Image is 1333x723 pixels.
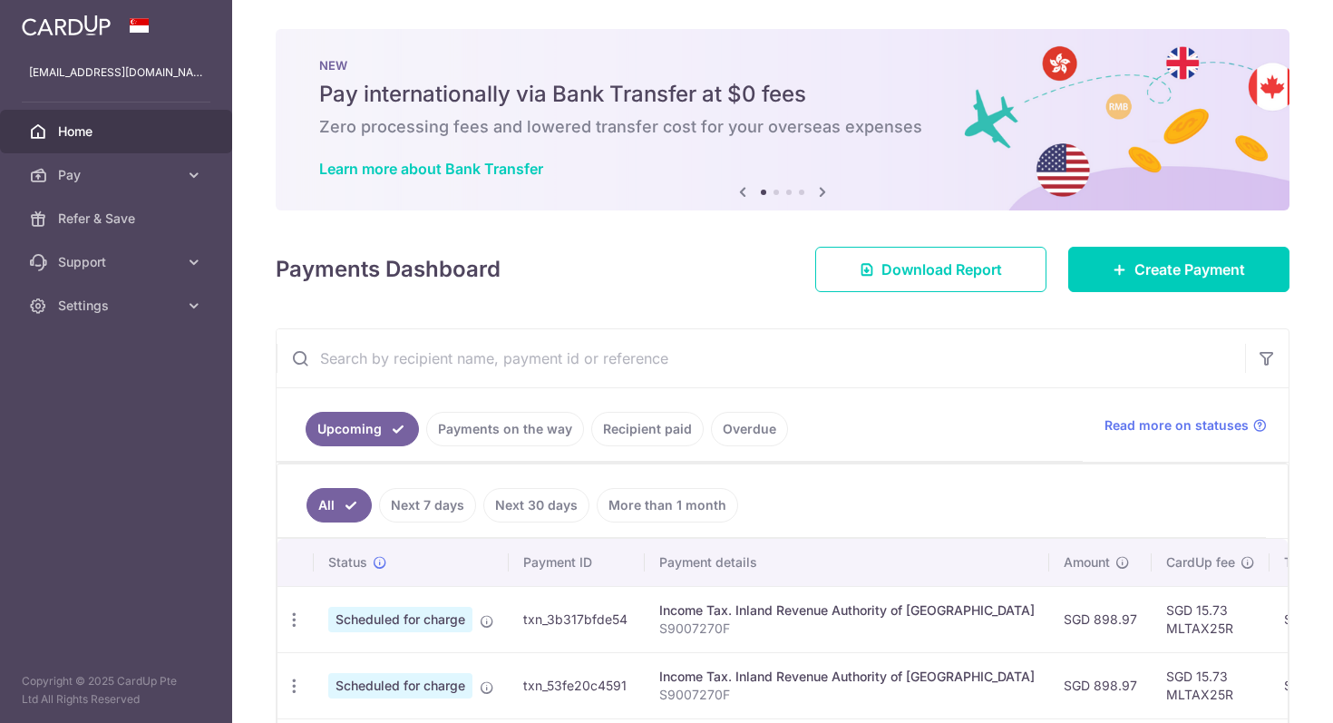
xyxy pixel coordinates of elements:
a: Upcoming [306,412,419,446]
a: Next 7 days [379,488,476,523]
td: SGD 15.73 MLTAX25R [1152,652,1270,718]
a: Learn more about Bank Transfer [319,160,543,178]
span: Amount [1064,553,1110,572]
a: All [306,488,372,523]
a: Overdue [711,412,788,446]
a: Next 30 days [483,488,589,523]
h4: Payments Dashboard [276,253,501,286]
td: txn_3b317bfde54 [509,586,645,652]
a: Create Payment [1068,247,1289,292]
p: [EMAIL_ADDRESS][DOMAIN_NAME] [29,64,203,82]
img: CardUp [22,15,111,36]
span: Download Report [881,259,1002,280]
th: Payment ID [509,539,645,586]
td: SGD 898.97 [1049,586,1152,652]
a: Recipient paid [591,412,704,446]
span: Home [58,122,178,141]
span: Settings [58,297,178,315]
span: CardUp fee [1166,553,1235,572]
img: Bank transfer banner [276,29,1289,210]
a: More than 1 month [597,488,738,523]
span: Scheduled for charge [328,673,472,699]
p: S9007270F [659,686,1035,704]
span: Support [58,253,178,271]
h5: Pay internationally via Bank Transfer at $0 fees [319,80,1246,109]
th: Payment details [645,539,1049,586]
span: Create Payment [1134,259,1245,280]
span: Read more on statuses [1104,416,1249,435]
a: Download Report [815,247,1046,292]
h6: Zero processing fees and lowered transfer cost for your overseas expenses [319,116,1246,138]
span: Status [328,553,367,572]
td: SGD 15.73 MLTAX25R [1152,586,1270,652]
p: NEW [319,58,1246,73]
td: txn_53fe20c4591 [509,652,645,718]
div: Income Tax. Inland Revenue Authority of [GEOGRAPHIC_DATA] [659,601,1035,620]
div: Income Tax. Inland Revenue Authority of [GEOGRAPHIC_DATA] [659,668,1035,686]
p: S9007270F [659,620,1035,638]
input: Search by recipient name, payment id or reference [277,329,1245,387]
td: SGD 898.97 [1049,652,1152,718]
a: Read more on statuses [1104,416,1267,435]
span: Pay [58,166,178,184]
span: Refer & Save [58,210,178,228]
span: Scheduled for charge [328,607,472,632]
a: Payments on the way [426,412,584,446]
